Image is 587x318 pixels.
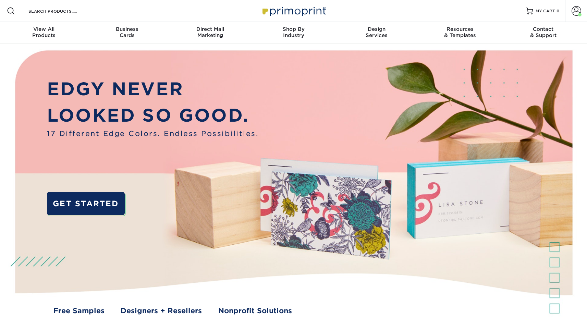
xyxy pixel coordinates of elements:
input: SEARCH PRODUCTS..... [28,7,95,15]
div: Services [335,26,418,38]
span: 17 Different Edge Colors. Endless Possibilities. [47,129,259,139]
span: Business [85,26,169,32]
p: EDGY NEVER [47,76,259,102]
a: Contact& Support [502,22,585,44]
span: Shop By [252,26,335,32]
img: Primoprint [259,3,328,18]
a: Designers + Resellers [121,306,202,316]
a: Resources& Templates [418,22,502,44]
a: BusinessCards [85,22,169,44]
span: 0 [557,9,560,13]
div: Marketing [169,26,252,38]
a: GET STARTED [47,192,125,215]
a: DesignServices [335,22,418,44]
span: Design [335,26,418,32]
a: Shop ByIndustry [252,22,335,44]
div: & Support [502,26,585,38]
a: Nonprofit Solutions [218,306,292,316]
div: & Templates [418,26,502,38]
a: Direct MailMarketing [169,22,252,44]
div: Industry [252,26,335,38]
div: Products [2,26,86,38]
a: View AllProducts [2,22,86,44]
span: Resources [418,26,502,32]
span: Direct Mail [169,26,252,32]
span: Contact [502,26,585,32]
span: MY CART [536,8,555,14]
p: LOOKED SO GOOD. [47,102,259,129]
span: View All [2,26,86,32]
div: Cards [85,26,169,38]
